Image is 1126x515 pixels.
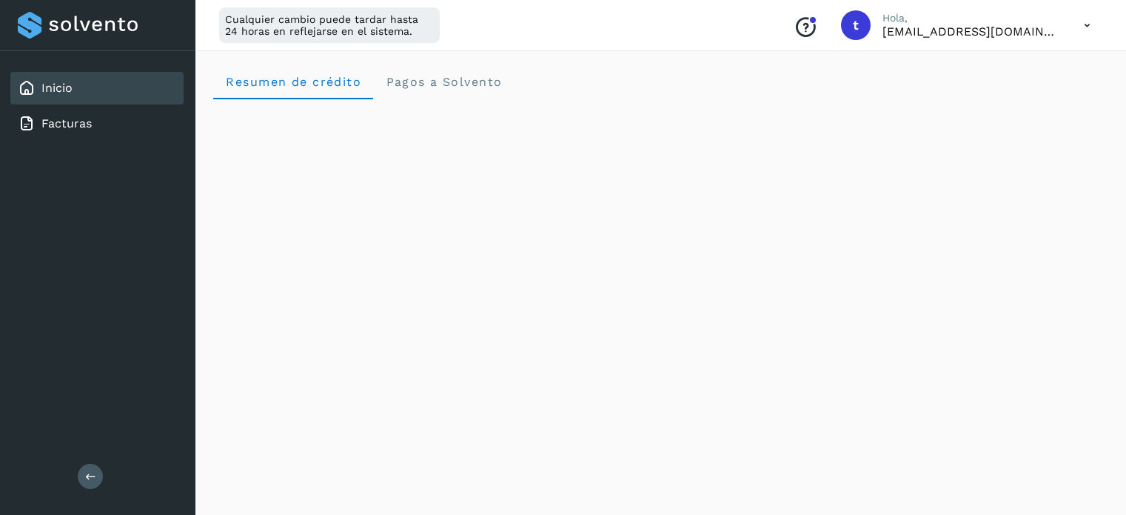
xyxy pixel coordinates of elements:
p: Hola, [882,12,1060,24]
div: Facturas [10,107,184,140]
p: transportesatepoxco@gmail.com [882,24,1060,39]
a: Facturas [41,116,92,130]
a: Inicio [41,81,73,95]
div: Inicio [10,72,184,104]
div: Cualquier cambio puede tardar hasta 24 horas en reflejarse en el sistema. [219,7,440,43]
span: Resumen de crédito [225,75,361,89]
span: Pagos a Solvento [385,75,502,89]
